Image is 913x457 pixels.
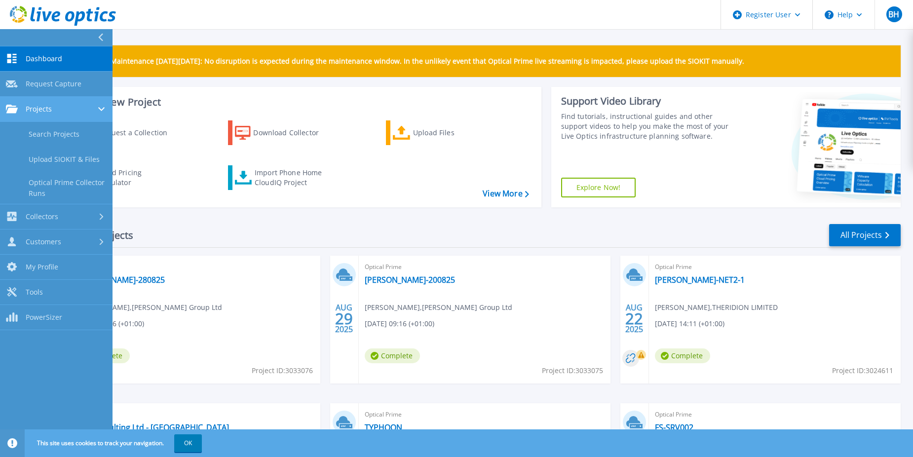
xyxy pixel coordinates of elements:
[253,123,332,143] div: Download Collector
[74,57,744,65] p: Scheduled Maintenance [DATE][DATE]: No disruption is expected during the maintenance window. In t...
[365,275,455,285] a: [PERSON_NAME]-200825
[365,302,512,313] span: [PERSON_NAME] , [PERSON_NAME] Group Ltd
[561,178,636,197] a: Explore Now!
[365,318,434,329] span: [DATE] 09:16 (+01:00)
[655,262,895,272] span: Optical Prime
[26,54,62,63] span: Dashboard
[255,168,332,188] div: Import Phone Home CloudIQ Project
[365,348,420,363] span: Complete
[70,165,180,190] a: Cloud Pricing Calculator
[26,237,61,246] span: Customers
[888,10,899,18] span: BH
[75,409,314,420] span: Optical Prime
[655,302,778,313] span: [PERSON_NAME] , THERIDION LIMITED
[98,123,177,143] div: Request a Collection
[27,434,202,452] span: This site uses cookies to track your navigation.
[829,224,901,246] a: All Projects
[26,105,52,114] span: Projects
[335,314,353,323] span: 29
[75,422,229,432] a: PFA Consulting Ltd - [GEOGRAPHIC_DATA]
[655,318,724,329] span: [DATE] 14:11 (+01:00)
[228,120,338,145] a: Download Collector
[26,263,58,271] span: My Profile
[26,79,81,88] span: Request Capture
[252,365,313,376] span: Project ID: 3033076
[365,409,605,420] span: Optical Prime
[386,120,496,145] a: Upload Files
[70,97,529,108] h3: Start a New Project
[26,212,58,221] span: Collectors
[70,120,180,145] a: Request a Collection
[625,314,643,323] span: 22
[561,112,739,141] div: Find tutorials, instructional guides and other support videos to help you make the most of your L...
[655,409,895,420] span: Optical Prime
[483,189,529,198] a: View More
[655,275,745,285] a: [PERSON_NAME]-NET2-1
[655,422,693,432] a: FS-SRV002
[365,262,605,272] span: Optical Prime
[26,288,43,297] span: Tools
[625,301,644,337] div: AUG 2025
[97,168,176,188] div: Cloud Pricing Calculator
[655,348,710,363] span: Complete
[413,123,492,143] div: Upload Files
[832,365,893,376] span: Project ID: 3024611
[75,302,222,313] span: [PERSON_NAME] , [PERSON_NAME] Group Ltd
[174,434,202,452] button: OK
[26,313,62,322] span: PowerSizer
[75,262,314,272] span: Optical Prime
[365,422,402,432] a: TYPHOON
[335,301,353,337] div: AUG 2025
[75,275,165,285] a: [PERSON_NAME]-280825
[542,365,603,376] span: Project ID: 3033075
[561,95,739,108] div: Support Video Library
